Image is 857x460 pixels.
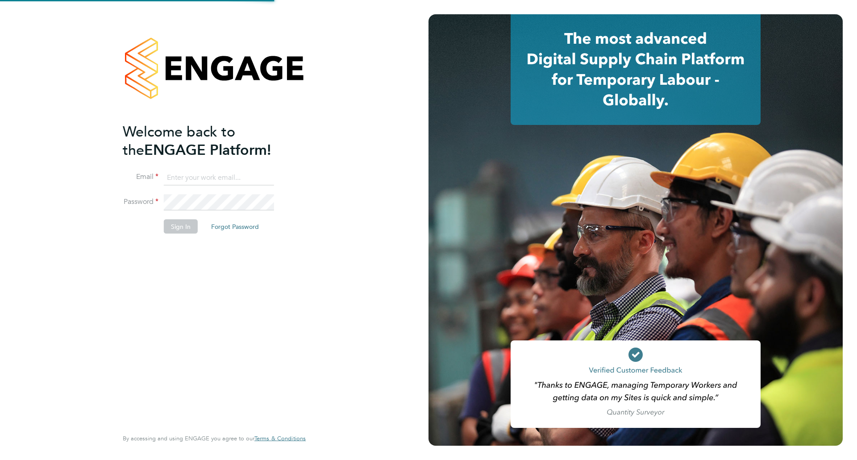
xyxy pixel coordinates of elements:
span: Welcome back to the [123,123,235,158]
button: Forgot Password [204,220,266,234]
button: Sign In [164,220,198,234]
a: Terms & Conditions [254,435,306,442]
h2: ENGAGE Platform! [123,122,297,159]
label: Password [123,197,158,207]
span: By accessing and using ENGAGE you agree to our [123,435,306,442]
input: Enter your work email... [164,170,274,186]
label: Email [123,172,158,182]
